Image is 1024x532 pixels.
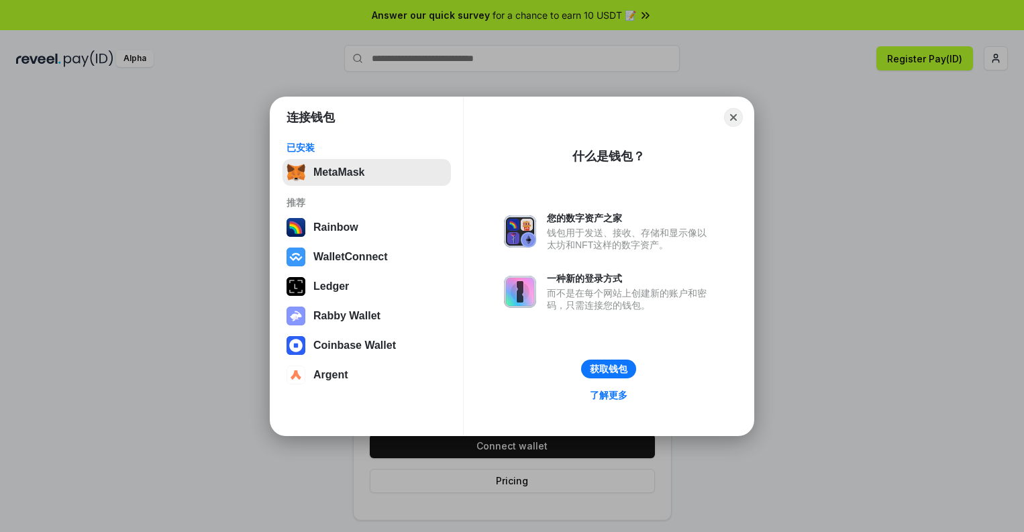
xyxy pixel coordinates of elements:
div: 已安装 [287,142,447,154]
button: Close [724,108,743,127]
div: 一种新的登录方式 [547,272,713,284]
img: svg+xml,%3Csvg%20width%3D%2228%22%20height%3D%2228%22%20viewBox%3D%220%200%2028%2028%22%20fill%3D... [287,366,305,384]
button: Rabby Wallet [283,303,451,329]
button: Coinbase Wallet [283,332,451,359]
a: 了解更多 [582,386,635,404]
button: Argent [283,362,451,388]
div: 钱包用于发送、接收、存储和显示像以太坊和NFT这样的数字资产。 [547,227,713,251]
img: svg+xml,%3Csvg%20width%3D%2228%22%20height%3D%2228%22%20viewBox%3D%220%200%2028%2028%22%20fill%3D... [287,248,305,266]
img: svg+xml,%3Csvg%20width%3D%2228%22%20height%3D%2228%22%20viewBox%3D%220%200%2028%2028%22%20fill%3D... [287,336,305,355]
div: 了解更多 [590,389,627,401]
div: Ledger [313,280,349,292]
button: Ledger [283,273,451,300]
div: 您的数字资产之家 [547,212,713,224]
div: Rabby Wallet [313,310,380,322]
img: svg+xml,%3Csvg%20xmlns%3D%22http%3A%2F%2Fwww.w3.org%2F2000%2Fsvg%22%20width%3D%2228%22%20height%3... [287,277,305,296]
div: 获取钱包 [590,363,627,375]
img: svg+xml,%3Csvg%20xmlns%3D%22http%3A%2F%2Fwww.w3.org%2F2000%2Fsvg%22%20fill%3D%22none%22%20viewBox... [504,276,536,308]
button: WalletConnect [283,244,451,270]
img: svg+xml,%3Csvg%20xmlns%3D%22http%3A%2F%2Fwww.w3.org%2F2000%2Fsvg%22%20fill%3D%22none%22%20viewBox... [287,307,305,325]
div: Argent [313,369,348,381]
div: WalletConnect [313,251,388,263]
button: 获取钱包 [581,360,636,378]
h1: 连接钱包 [287,109,335,125]
button: MetaMask [283,159,451,186]
img: svg+xml,%3Csvg%20width%3D%22120%22%20height%3D%22120%22%20viewBox%3D%220%200%20120%20120%22%20fil... [287,218,305,237]
div: 推荐 [287,197,447,209]
div: MetaMask [313,166,364,178]
div: 而不是在每个网站上创建新的账户和密码，只需连接您的钱包。 [547,287,713,311]
img: svg+xml,%3Csvg%20fill%3D%22none%22%20height%3D%2233%22%20viewBox%3D%220%200%2035%2033%22%20width%... [287,163,305,182]
img: svg+xml,%3Csvg%20xmlns%3D%22http%3A%2F%2Fwww.w3.org%2F2000%2Fsvg%22%20fill%3D%22none%22%20viewBox... [504,215,536,248]
div: Coinbase Wallet [313,339,396,352]
div: 什么是钱包？ [572,148,645,164]
button: Rainbow [283,214,451,241]
div: Rainbow [313,221,358,233]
